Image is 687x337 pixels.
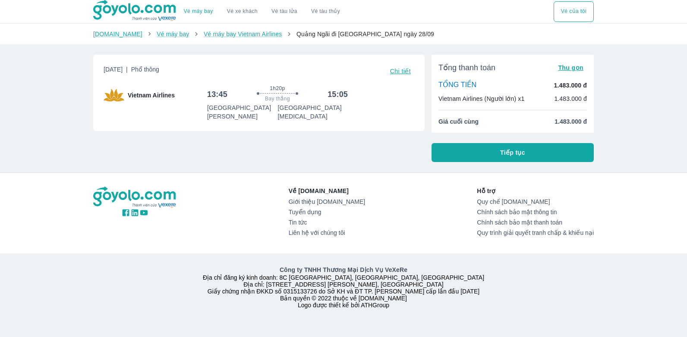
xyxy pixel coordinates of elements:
a: Quy chế [DOMAIN_NAME] [477,198,594,205]
a: Vé máy bay Vietnam Airlines [204,31,282,37]
button: Thu gọn [555,62,587,74]
span: Vietnam Airlines [128,91,175,100]
a: Vé tàu lửa [265,1,304,22]
a: Vé máy bay [184,8,213,15]
p: [GEOGRAPHIC_DATA] [MEDICAL_DATA] [278,103,348,121]
span: 1.483.000 đ [555,117,587,126]
p: Vietnam Airlines (Người lớn) x1 [438,94,524,103]
p: Hỗ trợ [477,187,594,195]
h6: 15:05 [328,89,348,100]
span: | [126,66,128,73]
a: Chính sách bảo mật thanh toán [477,219,594,226]
a: Tin tức [289,219,365,226]
a: Chính sách bảo mật thông tin [477,209,594,215]
div: choose transportation mode [177,1,347,22]
span: Thu gọn [558,64,583,71]
p: [GEOGRAPHIC_DATA][PERSON_NAME] [207,103,278,121]
span: Tiếp tục [500,148,525,157]
span: Bay thẳng [265,95,290,102]
a: Vé máy bay [157,31,189,37]
p: Về [DOMAIN_NAME] [289,187,365,195]
a: Tuyển dụng [289,209,365,215]
p: TỔNG TIỀN [438,81,476,90]
span: Chi tiết [390,68,411,75]
img: logo [93,187,177,208]
a: [DOMAIN_NAME] [93,31,142,37]
button: Vé tàu thủy [304,1,347,22]
span: Giá cuối cùng [438,117,479,126]
button: Vé của tôi [554,1,594,22]
a: Quy trình giải quyết tranh chấp & khiếu nại [477,229,594,236]
span: 1h20p [270,85,285,92]
a: Liên hệ với chúng tôi [289,229,365,236]
p: 1.483.000 đ [554,94,587,103]
button: Tiếp tục [432,143,594,162]
a: Vé xe khách [227,8,258,15]
nav: breadcrumb [93,30,594,38]
p: Công ty TNHH Thương Mại Dịch Vụ VeXeRe [95,265,592,274]
div: choose transportation mode [554,1,594,22]
p: 1.483.000 đ [554,81,587,90]
h6: 13:45 [207,89,227,100]
span: Quảng Ngãi đi [GEOGRAPHIC_DATA] ngày 28/09 [296,31,434,37]
div: Địa chỉ đăng ký kinh doanh: 8C [GEOGRAPHIC_DATA], [GEOGRAPHIC_DATA], [GEOGRAPHIC_DATA] Địa chỉ: [... [88,265,599,309]
a: Giới thiệu [DOMAIN_NAME] [289,198,365,205]
span: Tổng thanh toán [438,62,495,73]
button: Chi tiết [387,65,414,77]
span: [DATE] [104,65,159,77]
span: Phổ thông [131,66,159,73]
